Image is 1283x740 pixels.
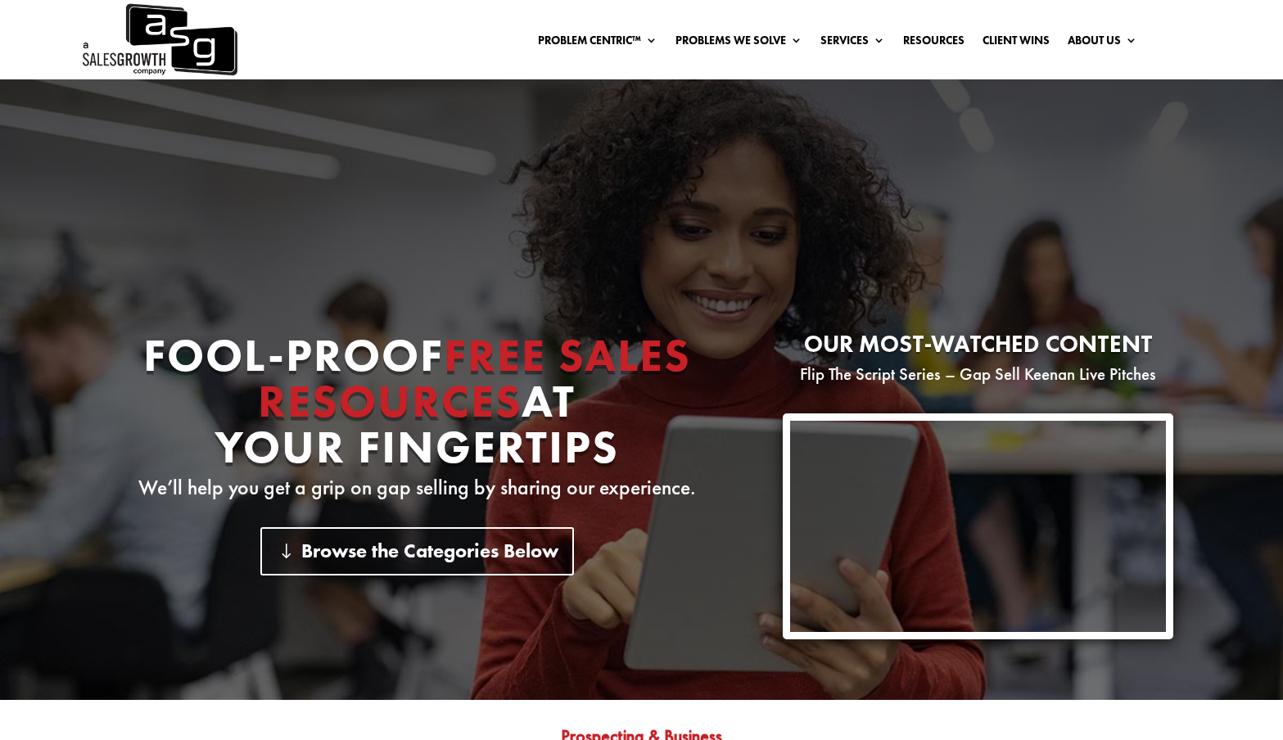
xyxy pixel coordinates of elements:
a: Services [820,34,885,52]
p: We’ll help you get a grip on gap selling by sharing our experience. [110,478,725,498]
a: About Us [1068,34,1137,52]
h1: Fool-proof At Your Fingertips [110,332,725,478]
a: Problems We Solve [675,34,802,52]
span: Free Sales Resources [258,326,691,431]
h2: Our most-watched content [783,332,1173,364]
a: Browse the Categories Below [260,527,574,575]
a: Problem Centric™ [538,34,657,52]
a: Client Wins [983,34,1050,52]
a: Resources [903,34,965,52]
p: Flip The Script Series – Gap Sell Keenan Live Pitches [783,364,1173,384]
